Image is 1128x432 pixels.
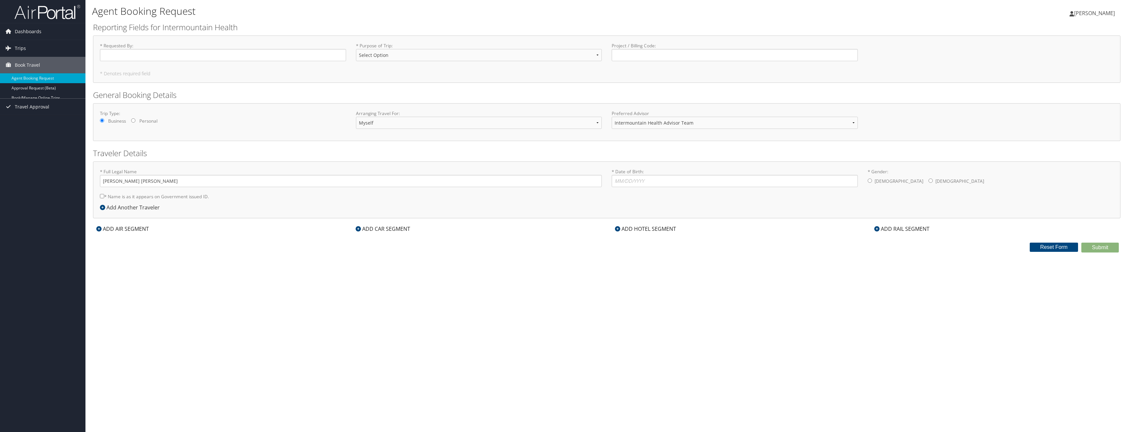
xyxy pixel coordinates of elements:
label: * Requested By : [100,42,346,61]
label: Trip Type: [100,110,346,117]
h5: * Denotes required field [100,71,1114,76]
h1: Agent Booking Request [92,4,778,18]
button: Reset Form [1030,243,1078,252]
label: * Full Legal Name [100,168,602,187]
span: Travel Approval [15,99,49,115]
h2: Reporting Fields for Intermountain Health [93,22,1120,33]
div: ADD HOTEL SEGMENT [612,225,679,233]
span: Trips [15,40,26,57]
div: ADD CAR SEGMENT [352,225,413,233]
label: * Date of Birth: [612,168,858,187]
a: [PERSON_NAME] [1069,3,1121,23]
label: * Purpose of Trip : [356,42,602,66]
label: Business [108,118,126,124]
label: Preferred Advisor [612,110,858,117]
input: Project / Billing Code: [612,49,858,61]
label: [DEMOGRAPHIC_DATA] [935,175,984,187]
span: Book Travel [15,57,40,73]
h2: General Booking Details [93,89,1120,101]
label: Project / Billing Code : [612,42,858,61]
input: * Gender:[DEMOGRAPHIC_DATA][DEMOGRAPHIC_DATA] [868,179,872,183]
label: Arranging Travel For: [356,110,602,117]
div: ADD AIR SEGMENT [93,225,152,233]
button: Submit [1081,243,1119,252]
div: Add Another Traveler [100,204,163,211]
div: ADD RAIL SEGMENT [871,225,933,233]
img: airportal-logo.png [14,4,80,20]
select: * Purpose of Trip: [356,49,602,61]
label: [DEMOGRAPHIC_DATA] [875,175,923,187]
input: * Requested By: [100,49,346,61]
span: [PERSON_NAME] [1074,10,1115,17]
label: * Gender: [868,168,1114,188]
input: * Full Legal Name [100,175,602,187]
input: * Date of Birth: [612,175,858,187]
span: Dashboards [15,23,41,40]
label: * Name is as it appears on Government issued ID. [100,190,209,203]
input: * Name is as it appears on Government issued ID. [100,194,104,198]
h2: Traveler Details [93,148,1120,159]
input: * Gender:[DEMOGRAPHIC_DATA][DEMOGRAPHIC_DATA] [928,179,933,183]
label: Personal [139,118,157,124]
